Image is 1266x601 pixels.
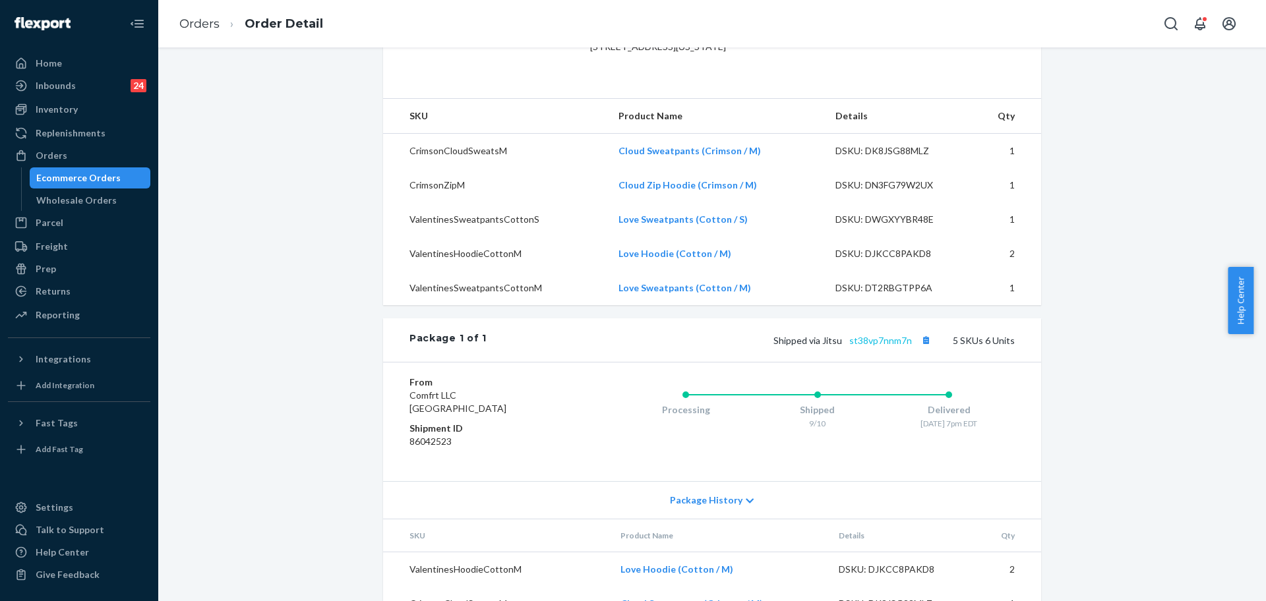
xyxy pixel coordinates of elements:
dt: From [409,376,567,389]
a: Settings [8,497,150,518]
div: DSKU: DN3FG79W2UX [835,179,959,192]
td: 2 [969,237,1041,271]
a: Orders [8,145,150,166]
div: DSKU: DWGXYYBR48E [835,213,959,226]
th: SKU [383,519,610,552]
div: 9/10 [752,418,884,429]
ol: breadcrumbs [169,5,334,43]
button: Help Center [1228,267,1253,334]
div: Ecommerce Orders [36,171,121,185]
div: Shipped [752,403,884,416]
div: Reporting [36,308,80,322]
button: Fast Tags [8,413,150,434]
a: Cloud Sweatpants (Crimson / M) [618,145,761,156]
div: Replenishments [36,127,105,140]
div: [DATE] 7pm EDT [883,418,1015,429]
div: DSKU: DJKCC8PAKD8 [835,247,959,260]
th: Qty [973,519,1041,552]
span: Package History [670,494,742,507]
td: 1 [969,168,1041,202]
div: Wholesale Orders [36,194,117,207]
a: Ecommerce Orders [30,167,151,188]
span: Comfrt LLC [GEOGRAPHIC_DATA] [409,389,506,414]
dd: 86042523 [409,435,567,448]
span: Shipped via Jitsu [773,335,934,346]
div: Returns [36,285,71,298]
div: DSKU: DK8JSG88MLZ [835,144,959,157]
a: Inbounds24 [8,75,150,96]
a: Cloud Zip Hoodie (Crimson / M) [618,179,757,190]
div: Processing [620,403,752,416]
th: SKU [383,99,608,134]
a: Parcel [8,212,150,233]
button: Open notifications [1187,11,1213,37]
a: Replenishments [8,123,150,144]
button: Integrations [8,349,150,370]
div: Prep [36,262,56,275]
th: Product Name [610,519,829,552]
a: Love Sweatpants (Cotton / S) [618,214,748,225]
div: 5 SKUs 6 Units [487,331,1015,349]
button: Copy tracking number [917,331,934,349]
td: ValentinesHoodieCottonM [383,552,610,587]
div: Talk to Support [36,523,104,536]
a: Returns [8,281,150,302]
td: 1 [969,134,1041,169]
div: 24 [131,79,146,92]
button: Open account menu [1216,11,1242,37]
a: Love Sweatpants (Cotton / M) [618,282,751,293]
a: Inventory [8,99,150,120]
div: Parcel [36,216,63,229]
div: Package 1 of 1 [409,331,487,349]
div: Add Integration [36,380,94,391]
td: 1 [969,202,1041,237]
td: ValentinesSweatpantsCottonM [383,271,608,305]
button: Close Navigation [124,11,150,37]
a: Wholesale Orders [30,190,151,211]
div: Give Feedback [36,568,100,581]
div: Help Center [36,546,89,559]
a: Reporting [8,304,150,326]
div: Delivered [883,403,1015,416]
div: Inbounds [36,79,76,92]
dt: Shipment ID [409,422,567,435]
a: Help Center [8,542,150,563]
td: 2 [973,552,1041,587]
a: Love Hoodie (Cotton / M) [618,248,731,259]
th: Product Name [608,99,825,134]
a: Orders [179,16,220,31]
a: Home [8,53,150,74]
td: 1 [969,271,1041,305]
th: Details [828,519,973,552]
a: Add Integration [8,375,150,396]
div: Orders [36,149,67,162]
td: CrimsonCloudSweatsM [383,134,608,169]
div: Add Fast Tag [36,444,83,455]
a: Prep [8,258,150,279]
div: Integrations [36,353,91,366]
a: Freight [8,236,150,257]
button: Open Search Box [1158,11,1184,37]
div: Home [36,57,62,70]
th: Qty [969,99,1041,134]
td: CrimsonZipM [383,168,608,202]
a: Add Fast Tag [8,439,150,460]
td: ValentinesHoodieCottonM [383,237,608,271]
div: Settings [36,501,73,514]
div: DSKU: DJKCC8PAKD8 [839,563,963,576]
th: Details [825,99,970,134]
div: Inventory [36,103,78,116]
button: Give Feedback [8,564,150,585]
div: DSKU: DT2RBGTPP6A [835,281,959,295]
a: Talk to Support [8,519,150,540]
div: Freight [36,240,68,253]
img: Flexport logo [15,17,71,30]
a: Order Detail [245,16,323,31]
td: ValentinesSweatpantsCottonS [383,202,608,237]
a: Love Hoodie (Cotton / M) [620,563,733,575]
div: Fast Tags [36,416,78,430]
a: st38vp7nnm7n [849,335,912,346]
